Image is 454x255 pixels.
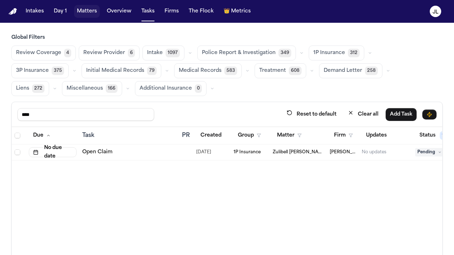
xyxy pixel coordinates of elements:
button: The Flock [186,5,216,18]
button: Matter [273,129,306,142]
button: Treatment608 [255,63,306,78]
h3: Global Filters [11,34,443,41]
span: Additional Insurance [140,85,192,92]
span: Police Report & Investigation [202,49,276,57]
span: 3P Insurance [16,67,49,74]
a: Open Claim [82,149,113,156]
div: Task [82,131,176,140]
span: Demand Letter [324,67,362,74]
button: Demand Letter258 [319,63,382,78]
span: 6 [128,49,135,57]
button: Immediate Task [422,110,437,119]
button: Group [234,129,265,142]
span: Review Coverage [16,49,61,57]
span: 79 [147,67,157,75]
span: 1 [440,131,446,140]
span: Select all [15,133,20,138]
span: Select row [15,149,20,155]
button: Police Report & Investigation349 [197,46,296,60]
span: 375 [52,67,64,75]
span: Metrics [231,8,251,15]
button: Additional Insurance0 [135,81,207,96]
span: 583 [224,67,237,75]
button: No due date [29,147,77,157]
text: JL [433,10,438,15]
span: 1P Insurance [313,49,345,57]
span: 312 [348,49,360,57]
button: Firms [162,5,182,18]
span: Review Provider [83,49,125,57]
span: 272 [32,84,45,93]
span: 0 [195,84,202,93]
button: Intake1097 [142,46,184,60]
span: 1097 [166,49,180,57]
button: 3P Insurance375 [11,63,69,78]
button: Miscellaneous166 [62,81,122,96]
span: Treatment [259,67,286,74]
span: Intake [147,49,163,57]
div: PR [182,131,191,140]
button: Firm [330,129,357,142]
button: Initial Medical Records79 [82,63,161,78]
span: Steele Adams Hosman [330,149,356,155]
button: Review Coverage4 [11,46,76,60]
button: Intakes [23,5,47,18]
span: Miscellaneous [67,85,103,92]
span: Medical Records [179,67,221,74]
span: 258 [365,67,378,75]
div: No updates [362,149,386,155]
button: Add Task [386,108,417,121]
span: Liens [16,85,29,92]
span: Initial Medical Records [86,67,144,74]
span: 1P Insurance [234,149,261,155]
span: 9/19/2025, 10:50:31 AM [196,147,211,157]
span: 608 [289,67,302,75]
button: Clear all [344,108,383,121]
span: Pending [415,148,444,156]
button: Overview [104,5,134,18]
button: Created [196,129,226,142]
button: Matters [74,5,100,18]
span: Zulibell Carbonell (DOL 09/13/2025) [273,149,324,155]
button: Due [29,129,55,142]
button: Review Provider6 [79,46,140,60]
span: 4 [64,49,71,57]
button: Reset to default [282,108,341,121]
button: Tasks [139,5,157,18]
button: Liens272 [11,81,49,96]
span: 166 [106,84,118,93]
button: crownMetrics [221,5,254,18]
span: 349 [278,49,291,57]
button: Medical Records583 [174,63,242,78]
button: Day 1 [51,5,70,18]
a: Home [9,8,17,15]
button: Updates [362,129,391,142]
span: crown [224,8,230,15]
button: 1P Insurance312 [309,46,364,60]
img: Finch Logo [9,8,17,15]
